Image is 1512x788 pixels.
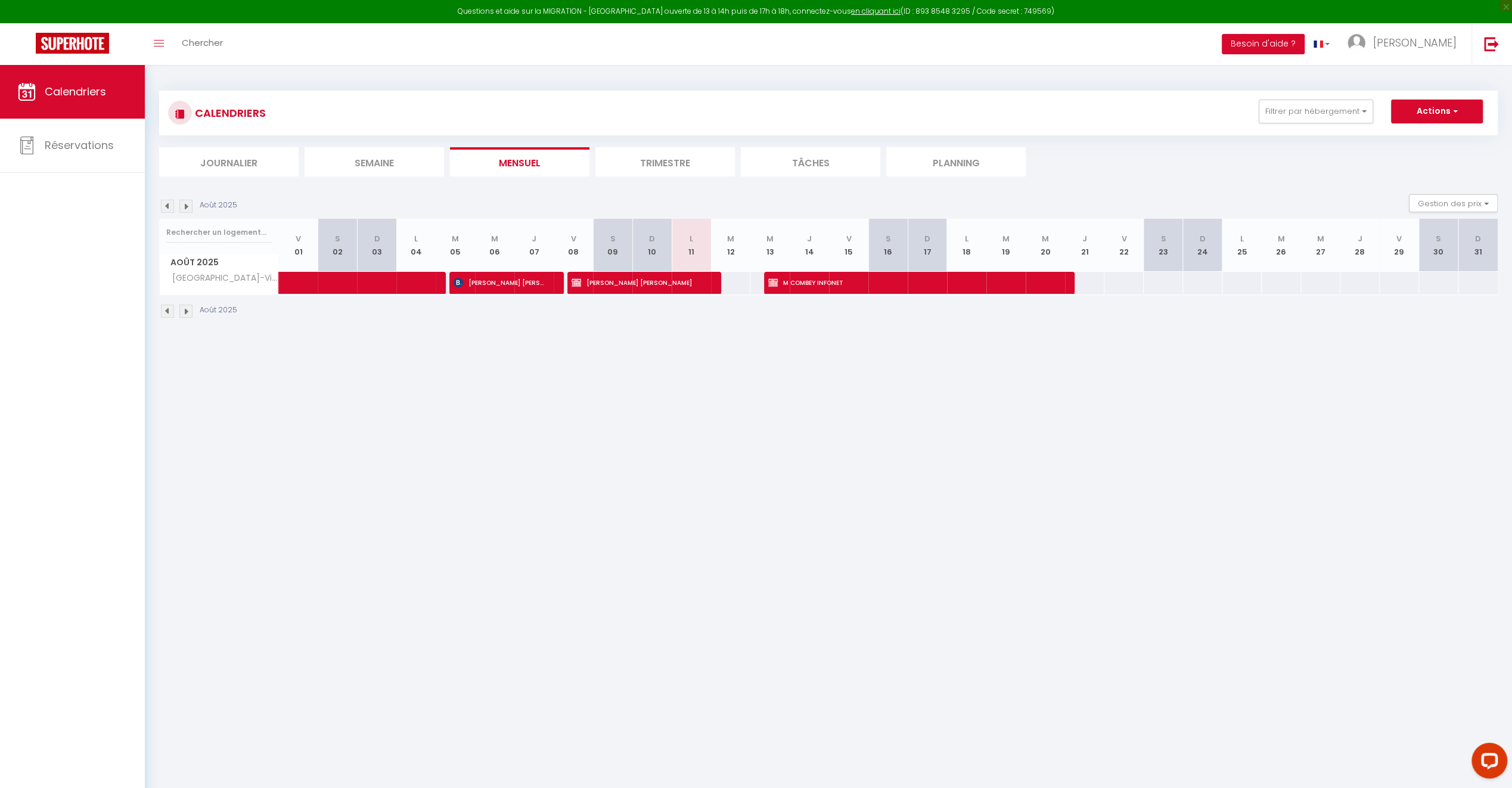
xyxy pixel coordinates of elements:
abbr: L [1240,233,1244,244]
th: 01 [279,219,318,272]
iframe: LiveChat chat widget [1462,738,1512,788]
th: 12 [711,219,750,272]
th: 24 [1183,219,1222,272]
li: Mensuel [450,147,589,176]
abbr: M [1278,233,1285,244]
li: Semaine [305,147,444,176]
th: 23 [1144,219,1183,272]
abbr: M [452,233,459,244]
abbr: V [1396,233,1402,244]
abbr: S [335,233,340,244]
th: 20 [1026,219,1065,272]
span: M COMBEY INFONET [768,271,1057,294]
abbr: L [414,233,418,244]
th: 07 [514,219,554,272]
th: 17 [908,219,947,272]
span: Réservations [45,138,114,153]
img: ... [1348,34,1365,52]
th: 28 [1340,219,1380,272]
li: Planning [886,147,1026,176]
abbr: M [766,233,774,244]
abbr: M [727,233,734,244]
li: Journalier [159,147,299,176]
th: 10 [632,219,672,272]
button: Gestion des prix [1409,194,1498,212]
abbr: D [1200,233,1206,244]
abbr: V [1121,233,1126,244]
abbr: D [649,233,655,244]
th: 09 [593,219,632,272]
abbr: M [1042,233,1049,244]
abbr: S [886,233,891,244]
abbr: V [571,233,576,244]
abbr: S [1436,233,1441,244]
input: Rechercher un logement... [166,222,272,243]
th: 19 [986,219,1026,272]
th: 02 [318,219,357,272]
th: 11 [672,219,711,272]
th: 18 [947,219,986,272]
th: 04 [396,219,436,272]
a: ... [PERSON_NAME] [1339,23,1471,65]
abbr: V [296,233,301,244]
abbr: D [374,233,380,244]
th: 27 [1301,219,1340,272]
span: [GEOGRAPHIC_DATA]-Ville" [162,272,281,285]
span: [PERSON_NAME] [1373,35,1457,50]
abbr: M [1002,233,1010,244]
abbr: J [1358,233,1362,244]
abbr: J [1082,233,1087,244]
a: Chercher [173,23,232,65]
p: Août 2025 [200,305,237,316]
abbr: S [1160,233,1166,244]
li: Tâches [741,147,880,176]
p: Août 2025 [200,200,237,211]
abbr: L [965,233,968,244]
abbr: M [491,233,498,244]
th: 21 [1065,219,1104,272]
th: 16 [868,219,908,272]
button: Besoin d'aide ? [1222,34,1305,54]
span: Calendriers [45,84,106,99]
th: 15 [829,219,868,272]
abbr: L [690,233,693,244]
abbr: M [1317,233,1324,244]
th: 14 [790,219,829,272]
abbr: D [924,233,930,244]
th: 13 [750,219,790,272]
th: 31 [1458,219,1498,272]
th: 26 [1262,219,1301,272]
th: 03 [357,219,396,272]
th: 30 [1419,219,1458,272]
span: Août 2025 [160,254,278,271]
abbr: S [610,233,616,244]
th: 08 [554,219,593,272]
h3: CALENDRIERS [192,100,266,126]
abbr: D [1475,233,1481,244]
img: logout [1484,36,1499,51]
th: 25 [1222,219,1262,272]
abbr: J [807,233,812,244]
button: Actions [1391,100,1483,123]
abbr: V [846,233,852,244]
span: [PERSON_NAME] [PERSON_NAME] [454,271,545,294]
span: Chercher [182,36,223,49]
a: en cliquant ici [851,6,901,16]
li: Trimestre [595,147,735,176]
button: Filtrer par hébergement [1259,100,1373,123]
th: 05 [436,219,475,272]
span: [PERSON_NAME] [PERSON_NAME] [572,271,703,294]
img: Super Booking [36,33,109,54]
th: 29 [1380,219,1419,272]
th: 06 [475,219,514,272]
th: 22 [1104,219,1144,272]
abbr: J [532,233,536,244]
